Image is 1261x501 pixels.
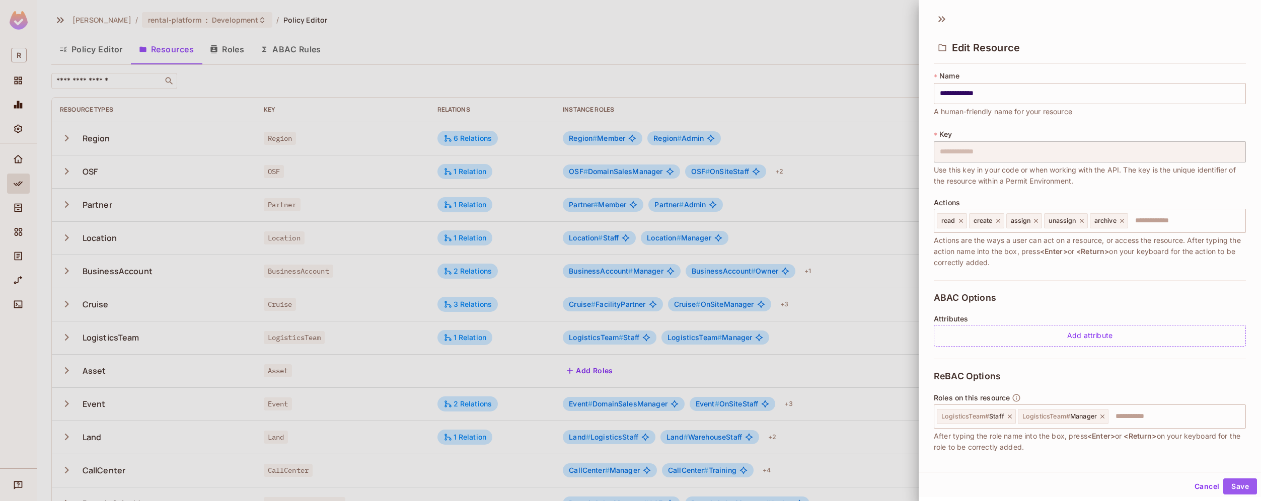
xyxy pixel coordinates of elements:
[941,217,955,225] span: read
[1011,217,1031,225] span: assign
[937,213,967,228] div: read
[1044,213,1087,228] div: unassign
[934,235,1246,268] span: Actions are the ways a user can act on a resource, or access the resource. After typing the actio...
[937,409,1016,424] div: LogisticsTeam#Staff
[1191,478,1223,494] button: Cancel
[1090,213,1128,228] div: archive
[934,431,1246,453] span: After typing the role name into the box, press or on your keyboard for the role to be correctly a...
[941,412,989,420] span: LogisticsTeam #
[934,371,1001,381] span: ReBAC Options
[1076,247,1109,256] span: <Return>
[934,315,969,323] span: Attributes
[1223,478,1257,494] button: Save
[1018,409,1108,424] div: LogisticsTeam#Manager
[1049,217,1076,225] span: unassign
[934,394,1010,402] span: Roles on this resource
[1124,432,1156,440] span: <Return>
[934,293,996,303] span: ABAC Options
[934,199,960,207] span: Actions
[1006,213,1043,228] div: assign
[1040,247,1068,256] span: <Enter>
[1022,412,1097,421] span: Manager
[969,213,1004,228] div: create
[941,412,1004,421] span: Staff
[1087,432,1115,440] span: <Enter>
[1022,412,1070,420] span: LogisticsTeam #
[939,130,952,138] span: Key
[934,106,1072,117] span: A human-friendly name for your resource
[939,72,959,80] span: Name
[934,164,1246,187] span: Use this key in your code or when working with the API. The key is the unique identifier of the r...
[934,325,1246,347] div: Add attribute
[974,217,993,225] span: create
[952,42,1020,54] span: Edit Resource
[1094,217,1117,225] span: archive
